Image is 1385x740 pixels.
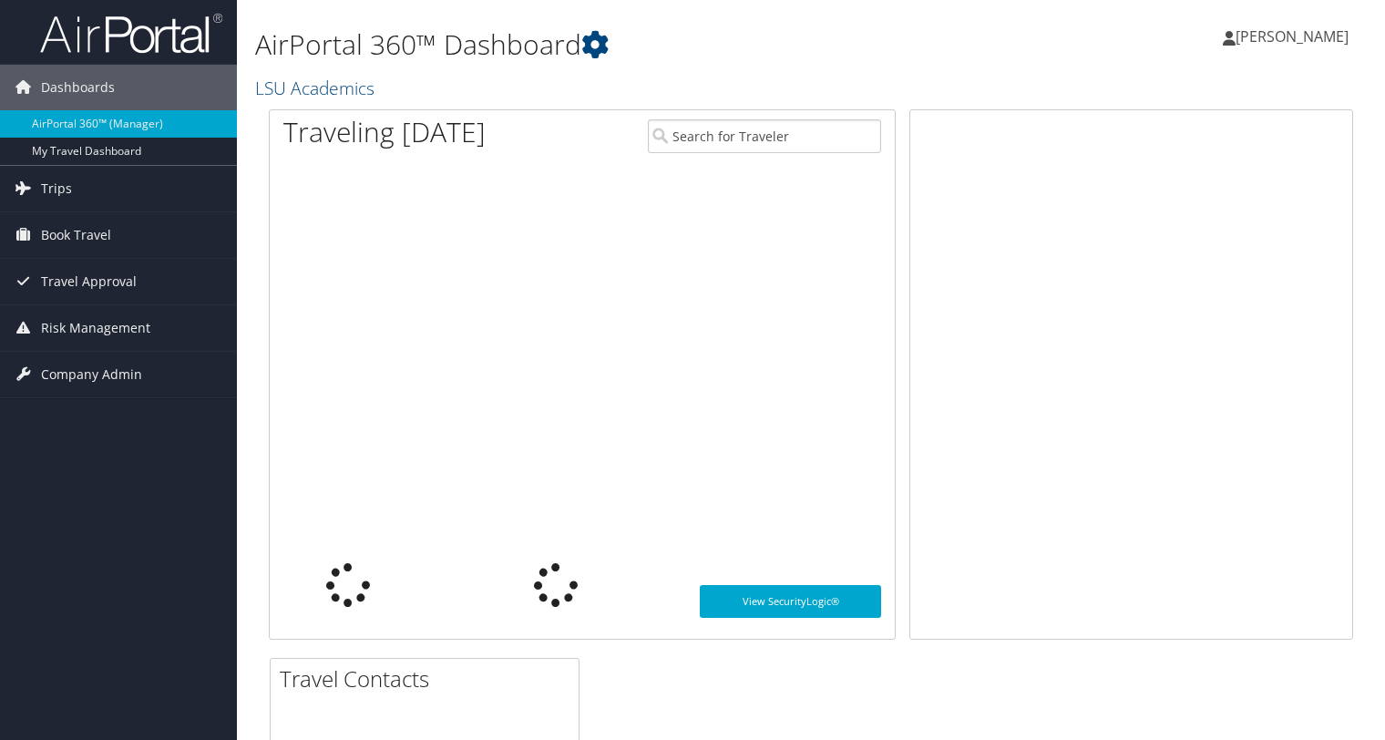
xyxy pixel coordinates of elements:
span: Book Travel [41,212,111,258]
h1: AirPortal 360™ Dashboard [255,26,996,64]
a: View SecurityLogic® [700,585,881,618]
span: [PERSON_NAME] [1236,26,1349,46]
span: Dashboards [41,65,115,110]
input: Search for Traveler [648,119,881,153]
span: Trips [41,166,72,211]
h2: Travel Contacts [280,663,579,694]
h1: Traveling [DATE] [283,113,486,151]
span: Company Admin [41,352,142,397]
a: [PERSON_NAME] [1223,9,1367,64]
a: LSU Academics [255,76,379,100]
img: airportal-logo.png [40,12,222,55]
span: Travel Approval [41,259,137,304]
span: Risk Management [41,305,150,351]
